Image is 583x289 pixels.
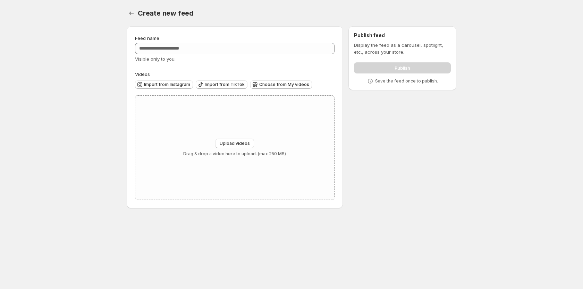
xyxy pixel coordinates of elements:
span: Import from Instagram [144,82,190,87]
button: Upload videos [216,139,254,148]
button: Choose from My videos [250,80,312,89]
span: Visible only to you. [135,56,176,62]
h2: Publish feed [354,32,451,39]
p: Display the feed as a carousel, spotlight, etc., across your store. [354,42,451,55]
span: Import from TikTok [205,82,245,87]
p: Drag & drop a video here to upload. (max 250 MB) [183,151,286,157]
span: Feed name [135,35,159,41]
span: Upload videos [220,141,250,146]
span: Create new feed [138,9,194,17]
button: Import from TikTok [196,80,247,89]
button: Import from Instagram [135,80,193,89]
span: Videos [135,71,150,77]
p: Save the feed once to publish. [375,78,438,84]
span: Choose from My videos [259,82,309,87]
button: Settings [127,8,136,18]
